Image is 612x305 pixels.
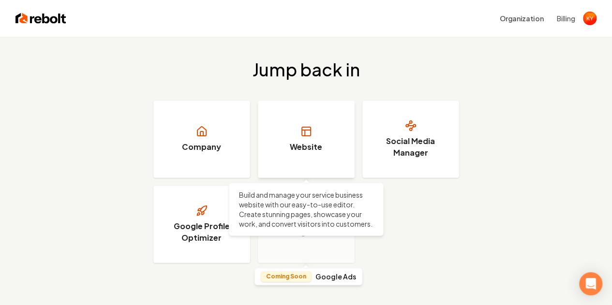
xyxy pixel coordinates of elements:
[153,101,250,178] a: Company
[374,135,447,159] h3: Social Media Manager
[362,101,459,178] a: Social Media Manager
[290,141,322,153] h3: Website
[583,12,597,25] button: Open user button
[239,190,373,229] p: Build and manage your service business website with our easy-to-use editor. Create stunning pages...
[182,141,221,153] h3: Company
[266,273,306,280] p: Coming Soon
[15,12,66,25] img: Rebolt Logo
[583,12,597,25] img: Katherine Yanez
[579,272,602,295] div: Open Intercom Messenger
[253,60,360,79] h2: Jump back in
[494,10,549,27] button: Organization
[258,101,355,178] a: Website
[165,220,238,244] h3: Google Profile Optimizer
[153,186,250,263] a: Google Profile Optimizer
[315,273,356,280] h4: Google Ads
[557,14,575,23] button: Billing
